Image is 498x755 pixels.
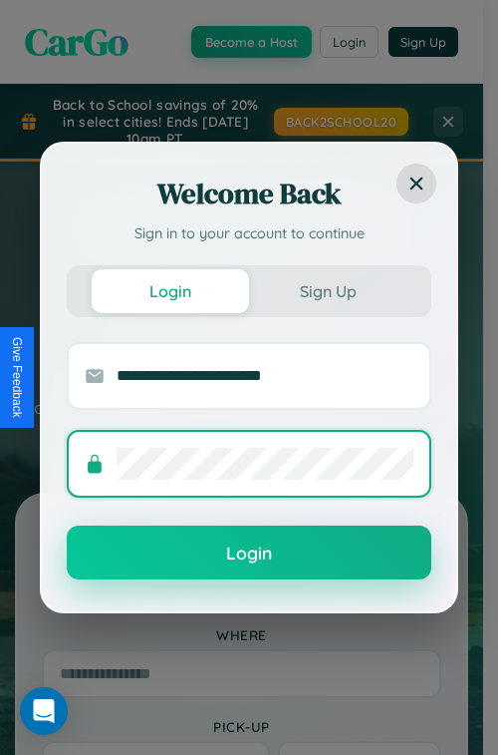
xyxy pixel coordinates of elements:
div: Give Feedback [10,337,24,418]
button: Sign Up [249,269,406,313]
button: Login [92,269,249,313]
h2: Welcome Back [67,174,431,213]
p: Sign in to your account to continue [67,223,431,245]
button: Login [67,526,431,579]
div: Open Intercom Messenger [20,687,68,735]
